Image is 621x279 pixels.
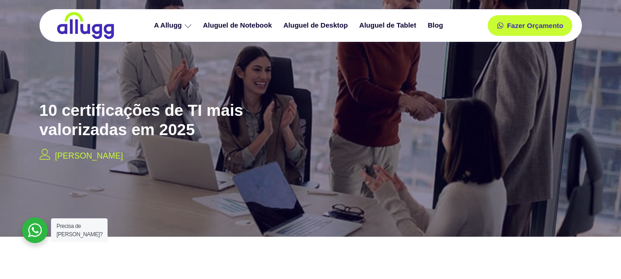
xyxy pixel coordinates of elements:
a: A Allugg [149,17,199,34]
div: Widget de chat [575,235,621,279]
h2: 10 certificações de TI mais valorizadas em 2025 [40,101,334,139]
span: Fazer Orçamento [507,22,564,29]
iframe: Chat Widget [575,235,621,279]
img: locação de TI é Allugg [56,11,115,40]
a: Aluguel de Desktop [279,17,355,34]
a: Blog [423,17,450,34]
p: [PERSON_NAME] [55,150,123,162]
span: Precisa de [PERSON_NAME]? [57,223,103,238]
a: Aluguel de Notebook [199,17,279,34]
a: Fazer Orçamento [488,15,573,36]
a: Aluguel de Tablet [355,17,423,34]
